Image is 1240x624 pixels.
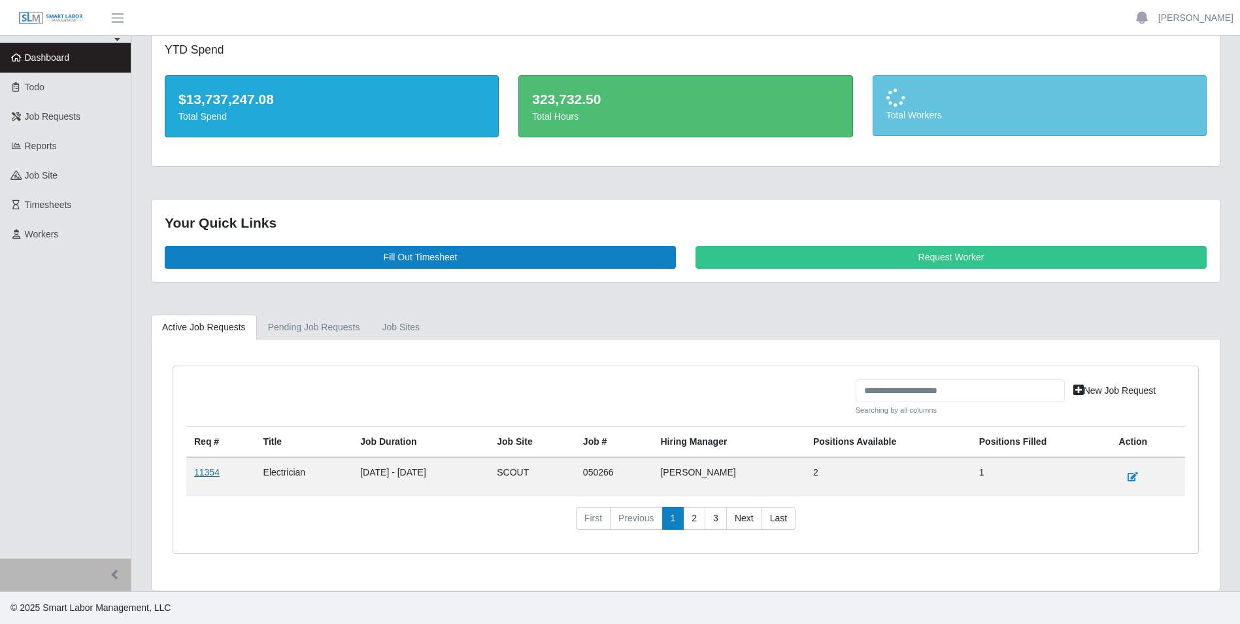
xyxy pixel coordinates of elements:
div: Total Spend [178,110,485,124]
span: Reports [25,141,57,151]
span: job site [25,170,58,181]
a: Last [762,507,796,530]
th: job site [489,426,575,457]
div: Total Workers [886,109,1193,122]
a: Active Job Requests [151,315,257,340]
td: 2 [805,457,971,496]
div: $13,737,247.08 [178,89,485,110]
span: Workers [25,229,59,239]
a: 11354 [194,467,220,477]
span: Dashboard [25,52,70,63]
th: Positions Available [805,426,971,457]
td: 1 [971,457,1111,496]
nav: pagination [186,507,1185,541]
a: Pending Job Requests [257,315,371,340]
a: Fill Out Timesheet [165,246,676,269]
td: [PERSON_NAME] [652,457,805,496]
div: 323,732.50 [532,89,839,110]
th: Job Duration [352,426,489,457]
th: Hiring Manager [652,426,805,457]
span: Job Requests [25,111,81,122]
a: Request Worker [695,246,1207,269]
a: [PERSON_NAME] [1158,11,1233,25]
div: Your Quick Links [165,213,1207,234]
a: New Job Request [1065,379,1165,402]
h5: YTD Spend [165,43,499,57]
td: SCOUT [489,457,575,496]
th: Action [1111,426,1185,457]
a: 3 [705,507,727,530]
a: 2 [683,507,705,530]
td: [DATE] - [DATE] [352,457,489,496]
th: Job # [575,426,653,457]
a: Next [726,507,762,530]
small: Searching by all columns [856,405,1065,416]
span: Todo [25,82,44,92]
span: © 2025 Smart Labor Management, LLC [10,602,171,613]
div: Total Hours [532,110,839,124]
td: Electrician [256,457,353,496]
td: 050266 [575,457,653,496]
span: Timesheets [25,199,72,210]
th: Req # [186,426,256,457]
a: job sites [371,315,431,340]
img: SLM Logo [18,11,84,26]
th: Positions Filled [971,426,1111,457]
a: 1 [662,507,684,530]
th: Title [256,426,353,457]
